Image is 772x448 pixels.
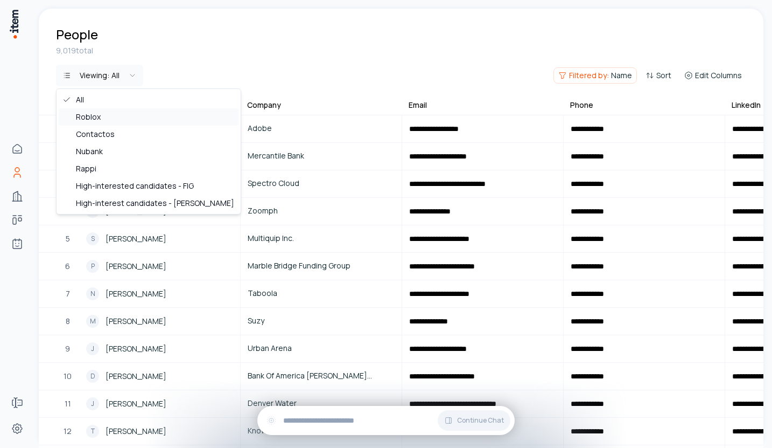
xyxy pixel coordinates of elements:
[76,163,96,174] span: Rappi
[76,181,194,191] span: High-interested candidates - FIG
[76,129,115,140] span: Contactos
[76,198,234,209] span: High-interest candidates - [PERSON_NAME]
[76,112,101,122] span: Roblox
[76,146,103,157] span: Nubank
[76,94,84,105] span: All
